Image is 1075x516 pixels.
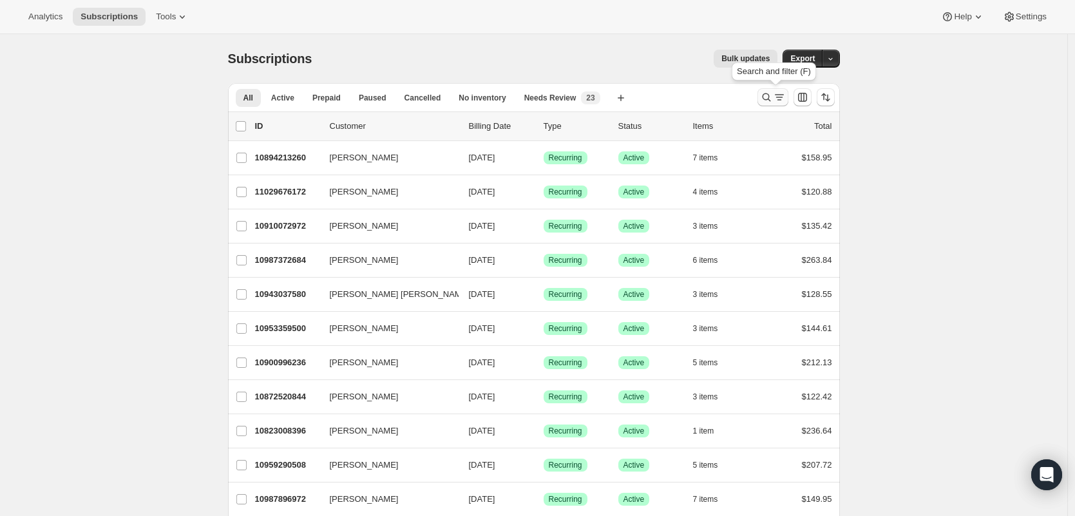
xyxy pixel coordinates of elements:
span: Tools [156,12,176,22]
button: 3 items [693,388,732,406]
div: Type [544,120,608,133]
button: 1 item [693,422,728,440]
button: Export [783,50,823,68]
button: [PERSON_NAME] [322,250,451,271]
p: Billing Date [469,120,533,133]
span: Recurring [549,255,582,265]
button: [PERSON_NAME] [PERSON_NAME] [322,284,451,305]
p: 10894213260 [255,151,319,164]
span: 1 item [693,426,714,436]
span: [DATE] [469,221,495,231]
span: Active [623,392,645,402]
button: [PERSON_NAME] [322,489,451,510]
button: Customize table column order and visibility [794,88,812,106]
span: Paused [359,93,386,103]
button: Analytics [21,8,70,26]
span: Recurring [549,187,582,197]
span: 7 items [693,494,718,504]
div: IDCustomerBilling DateTypeStatusItemsTotal [255,120,832,133]
button: 5 items [693,354,732,372]
p: 10943037580 [255,288,319,301]
span: [DATE] [469,358,495,367]
div: 10910072972[PERSON_NAME][DATE]SuccessRecurringSuccessActive3 items$135.42 [255,217,832,235]
span: Prepaid [312,93,341,103]
span: 5 items [693,358,718,368]
span: [PERSON_NAME] [330,186,399,198]
span: 4 items [693,187,718,197]
button: Tools [148,8,196,26]
span: Needs Review [524,93,576,103]
span: Recurring [549,289,582,300]
span: Active [623,289,645,300]
button: Bulk updates [714,50,777,68]
p: Total [814,120,832,133]
span: Cancelled [404,93,441,103]
span: $207.72 [802,460,832,470]
span: [DATE] [469,392,495,401]
button: [PERSON_NAME] [322,455,451,475]
p: Status [618,120,683,133]
p: 11029676172 [255,186,319,198]
div: 10953359500[PERSON_NAME][DATE]SuccessRecurringSuccessActive3 items$144.61 [255,320,832,338]
div: 10987372684[PERSON_NAME][DATE]SuccessRecurringSuccessActive6 items$263.84 [255,251,832,269]
span: Recurring [549,494,582,504]
span: [DATE] [469,426,495,435]
span: [PERSON_NAME] [330,425,399,437]
button: [PERSON_NAME] [322,182,451,202]
button: 6 items [693,251,732,269]
span: [DATE] [469,494,495,504]
span: Active [623,460,645,470]
span: [DATE] [469,153,495,162]
span: $158.95 [802,153,832,162]
button: Create new view [611,89,631,107]
span: $122.42 [802,392,832,401]
span: Recurring [549,392,582,402]
button: [PERSON_NAME] [322,421,451,441]
button: 4 items [693,183,732,201]
p: 10987896972 [255,493,319,506]
span: All [243,93,253,103]
span: [PERSON_NAME] [330,151,399,164]
button: Settings [995,8,1054,26]
span: Subscriptions [81,12,138,22]
span: [PERSON_NAME] [PERSON_NAME] [330,288,470,301]
span: [DATE] [469,187,495,196]
p: 10910072972 [255,220,319,233]
span: Active [623,358,645,368]
p: 10987372684 [255,254,319,267]
p: 10823008396 [255,425,319,437]
span: Bulk updates [721,53,770,64]
span: 7 items [693,153,718,163]
div: 10872520844[PERSON_NAME][DATE]SuccessRecurringSuccessActive3 items$122.42 [255,388,832,406]
span: $212.13 [802,358,832,367]
p: 10872520844 [255,390,319,403]
span: $135.42 [802,221,832,231]
button: [PERSON_NAME] [322,387,451,407]
span: $236.64 [802,426,832,435]
span: [PERSON_NAME] [330,254,399,267]
span: $263.84 [802,255,832,265]
span: Active [623,323,645,334]
button: [PERSON_NAME] [322,216,451,236]
span: Active [623,187,645,197]
div: 10900996236[PERSON_NAME][DATE]SuccessRecurringSuccessActive5 items$212.13 [255,354,832,372]
span: Help [954,12,971,22]
div: 10943037580[PERSON_NAME] [PERSON_NAME][DATE]SuccessRecurringSuccessActive3 items$128.55 [255,285,832,303]
span: [DATE] [469,289,495,299]
span: Export [790,53,815,64]
span: 23 [586,93,595,103]
span: [PERSON_NAME] [330,493,399,506]
div: Open Intercom Messenger [1031,459,1062,490]
span: Subscriptions [228,52,312,66]
p: ID [255,120,319,133]
span: Active [623,221,645,231]
button: 3 items [693,320,732,338]
span: Recurring [549,153,582,163]
button: 3 items [693,217,732,235]
button: Subscriptions [73,8,146,26]
button: Sort the results [817,88,835,106]
span: No inventory [459,93,506,103]
span: [PERSON_NAME] [330,322,399,335]
p: Customer [330,120,459,133]
span: Active [623,426,645,436]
